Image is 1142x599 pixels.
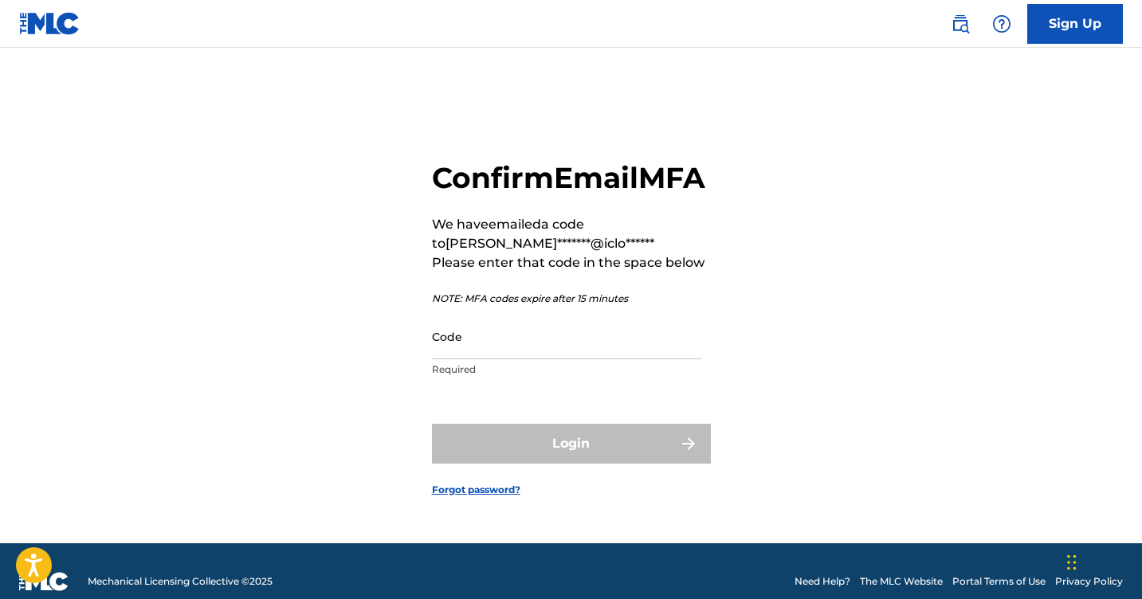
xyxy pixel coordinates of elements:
a: Portal Terms of Use [952,574,1046,589]
h2: Confirm Email MFA [432,160,711,196]
img: search [951,14,970,33]
a: Privacy Policy [1055,574,1123,589]
a: Sign Up [1027,4,1123,44]
img: help [992,14,1011,33]
div: Help [986,8,1018,40]
a: The MLC Website [860,574,943,589]
p: NOTE: MFA codes expire after 15 minutes [432,292,711,306]
img: logo [19,572,69,591]
p: Please enter that code in the space below [432,253,711,272]
span: Mechanical Licensing Collective © 2025 [88,574,273,589]
p: Required [432,362,701,377]
iframe: Chat Widget [1062,523,1142,599]
a: Forgot password? [432,483,520,497]
img: MLC Logo [19,12,80,35]
a: Public Search [944,8,976,40]
a: Need Help? [795,574,850,589]
div: Drag [1067,538,1077,586]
